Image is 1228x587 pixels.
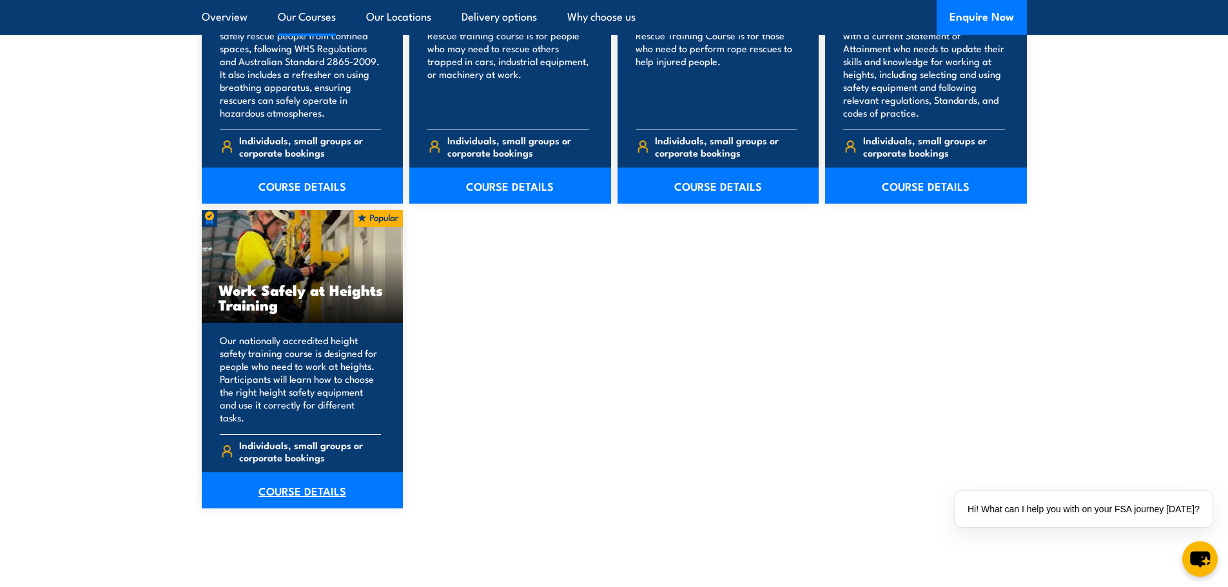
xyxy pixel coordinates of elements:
[219,282,387,312] h3: Work Safely at Heights Training
[1182,541,1218,577] button: chat-button
[843,16,1005,119] p: This refresher course is for anyone with a current Statement of Attainment who needs to update th...
[239,439,381,463] span: Individuals, small groups or corporate bookings
[636,16,797,119] p: Our nationally accredited Vertical Rescue Training Course is for those who need to perform rope r...
[202,168,404,204] a: COURSE DETAILS
[825,168,1027,204] a: COURSE DETAILS
[220,16,382,119] p: This course teaches your team how to safely rescue people from confined spaces, following WHS Reg...
[655,134,797,159] span: Individuals, small groups or corporate bookings
[202,472,404,508] a: COURSE DETAILS
[618,168,819,204] a: COURSE DETAILS
[863,134,1005,159] span: Individuals, small groups or corporate bookings
[447,134,589,159] span: Individuals, small groups or corporate bookings
[220,334,382,424] p: Our nationally accredited height safety training course is designed for people who need to work a...
[239,134,381,159] span: Individuals, small groups or corporate bookings
[409,168,611,204] a: COURSE DETAILS
[427,16,589,119] p: Our nationally accredited Road Crash Rescue training course is for people who may need to rescue ...
[955,491,1213,527] div: Hi! What can I help you with on your FSA journey [DATE]?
